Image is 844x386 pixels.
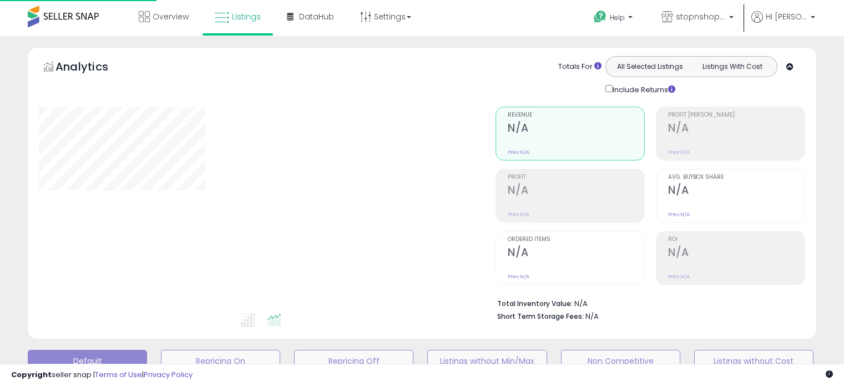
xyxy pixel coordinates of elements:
button: All Selected Listings [609,59,691,74]
button: Repricing Off [294,350,413,372]
span: Profit [508,174,644,181]
span: Hi [PERSON_NAME] [766,11,807,22]
h2: N/A [508,122,644,137]
span: Revenue [508,112,644,118]
button: Listings without Cost [694,350,813,372]
div: seller snap | | [11,370,193,380]
li: N/A [497,296,797,309]
span: Overview [153,11,189,22]
i: Get Help [593,10,607,24]
h2: N/A [508,184,644,199]
span: Help [610,13,625,22]
span: N/A [585,311,599,322]
button: Default [28,350,147,372]
h2: N/A [508,246,644,261]
span: Avg. Buybox Share [668,174,805,181]
span: stopnshop deals [676,11,726,22]
span: Profit [PERSON_NAME] [668,112,805,118]
strong: Copyright [11,369,52,380]
small: Prev: N/A [668,211,690,218]
h5: Analytics [55,59,130,77]
span: ROI [668,237,805,243]
b: Total Inventory Value: [497,299,573,308]
small: Prev: N/A [668,149,690,156]
h2: N/A [668,184,805,199]
a: Privacy Policy [144,369,193,380]
h2: N/A [668,246,805,261]
a: Terms of Use [95,369,142,380]
b: Short Term Storage Fees: [497,312,584,321]
span: DataHub [299,11,334,22]
a: Hi [PERSON_NAME] [751,11,815,36]
button: Listings With Cost [691,59,774,74]
span: Ordered Items [508,237,644,243]
small: Prev: N/A [508,211,529,218]
small: Prev: N/A [508,149,529,156]
small: Prev: N/A [508,273,529,280]
a: Help [585,2,644,36]
button: Non Competitive [561,350,680,372]
button: Listings without Min/Max [427,350,547,372]
button: Repricing On [161,350,280,372]
div: Totals For [558,62,602,72]
h2: N/A [668,122,805,137]
small: Prev: N/A [668,273,690,280]
span: Listings [232,11,261,22]
div: Include Returns [597,83,689,96]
